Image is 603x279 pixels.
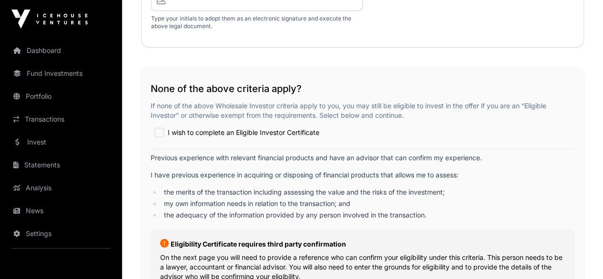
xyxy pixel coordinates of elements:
a: Invest [8,132,114,153]
a: Fund Investments [8,63,114,84]
a: Analysis [8,177,114,198]
h2: None of the above criteria apply? [151,82,574,95]
a: News [8,200,114,221]
a: Transactions [8,109,114,130]
a: Statements [8,155,114,176]
p: Previous experience with relevant financial products and have an advisor that can confirm my expe... [151,153,574,163]
li: my own information needs in relation to the transaction; and [161,199,574,208]
p: I have previous experience in acquiring or disposing of financial products that allows me to assess: [151,170,574,180]
p: Type your initials to adopt them as an electronic signature and execute the above legal document. [151,15,363,30]
li: the adequacy of the information provided by any person involved in the transaction. [161,210,574,220]
img: Icehouse Ventures Logo [11,10,88,29]
span: I wish to complete an Eligible Investor Certificate [168,128,319,137]
li: the merits of the transaction including assessing the value and the risks of the investment; [161,187,574,197]
a: Dashboard [8,40,114,61]
iframe: Chat Widget [555,233,603,279]
a: Portfolio [8,86,114,107]
a: Settings [8,223,114,244]
p: If none of the above Wholesale Investor criteria apply to you, you may still be eligible to inves... [151,101,574,120]
p: Eligibility Certificate requires third party confirmation [160,239,565,249]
